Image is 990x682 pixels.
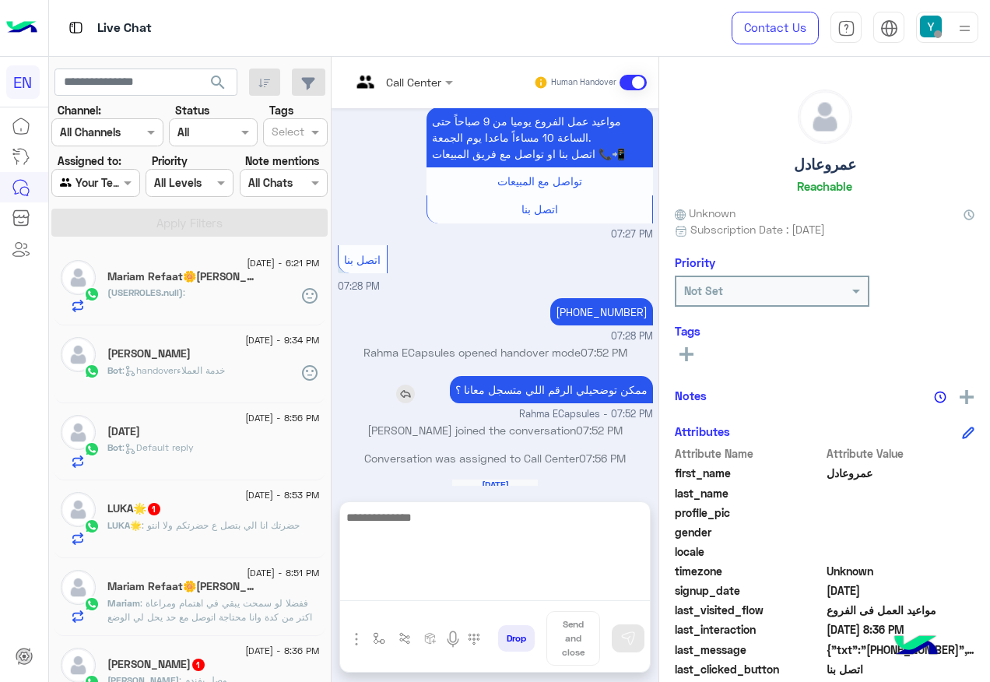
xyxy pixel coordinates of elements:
[107,270,256,283] h5: Mariam Refaat🌼مريَم رفعت
[827,602,975,618] span: مواعيد العمل فى الفروع
[675,582,823,599] span: signup_date
[107,658,206,671] h5: Abdallah ElNajar
[338,344,653,360] p: Rahma ECapsules opened handover mode
[338,450,653,466] p: Conversation was assigned to Call Center
[450,376,653,403] p: 15/9/2025, 7:52 PM
[84,364,100,379] img: WhatsApp
[61,570,96,605] img: defaultAdmin.png
[675,465,823,481] span: first_name
[396,385,415,403] img: reply
[107,597,140,609] span: Mariam
[427,107,653,167] p: 15/9/2025, 7:27 PM
[107,519,142,531] span: LUKA🌟
[97,18,152,39] p: Live Chat
[827,621,975,638] span: 2025-09-15T17:36:55.029Z
[107,597,312,637] span: ففضلا لو سمحت يبقي في اهتمام ومراعاة اكتر من كدة وانا محتاجة اتوصل مع حد يحل لي الوضع بعد اذنكم
[269,102,293,118] label: Tags
[827,465,975,481] span: عمروعادل
[920,16,942,37] img: userImage
[830,12,862,44] a: tab
[424,632,437,645] img: create order
[934,391,946,403] img: notes
[797,179,852,193] h6: Reachable
[107,502,162,515] h5: LUKA🌟
[175,102,209,118] label: Status
[148,503,160,515] span: 1
[107,364,122,376] span: Bot
[551,76,616,89] small: Human Handover
[675,642,823,658] span: last_message
[675,524,823,540] span: gender
[837,19,855,37] img: tab
[611,227,653,242] span: 07:27 PM
[521,202,558,216] span: اتصل بنا
[392,626,418,652] button: Trigger scenario
[579,452,626,465] span: 07:56 PM
[338,280,380,292] span: 07:28 PM
[107,441,122,453] span: Bot
[611,329,653,344] span: 07:28 PM
[675,602,823,618] span: last_visited_flow
[675,324,974,338] h6: Tags
[6,65,40,99] div: EN
[620,631,636,646] img: send message
[452,480,538,490] h6: [DATE]
[84,287,100,302] img: WhatsApp
[209,73,227,92] span: search
[880,19,898,37] img: tab
[827,445,975,462] span: Attribute Value
[245,153,319,169] label: Note mentions
[675,205,735,221] span: Unknown
[546,611,600,666] button: Send and close
[827,524,975,540] span: null
[61,492,96,527] img: defaultAdmin.png
[576,424,623,437] span: 07:52 PM
[269,123,304,143] div: Select
[398,632,411,645] img: Trigger scenario
[152,153,188,169] label: Priority
[192,659,205,671] span: 1
[675,543,823,560] span: locale
[675,661,823,677] span: last_clicked_button
[61,337,96,372] img: defaultAdmin.png
[61,260,96,295] img: defaultAdmin.png
[66,18,86,37] img: tab
[675,485,823,501] span: last_name
[444,630,462,649] img: send voice note
[675,255,715,269] h6: Priority
[675,388,707,403] h6: Notes
[247,256,319,270] span: [DATE] - 6:21 PM
[827,543,975,560] span: null
[245,488,319,502] span: [DATE] - 8:53 PM
[58,153,121,169] label: Assigned to:
[122,364,225,376] span: : handoverخدمة العملاء
[61,415,96,450] img: defaultAdmin.png
[51,209,328,237] button: Apply Filters
[690,221,825,237] span: Subscription Date : [DATE]
[84,441,100,457] img: WhatsApp
[827,642,975,658] span: {"txt":"+201203599998","t":4,"ti":"اتصل بنا"}
[581,346,627,359] span: 07:52 PM
[245,644,319,658] span: [DATE] - 8:36 PM
[675,621,823,638] span: last_interaction
[675,504,823,521] span: profile_pic
[247,566,319,580] span: [DATE] - 8:51 PM
[519,407,653,422] span: Rahma ECapsules - 07:52 PM
[732,12,819,44] a: Contact Us
[347,630,366,649] img: send attachment
[107,347,191,360] h5: Mahmoud Abdurhman
[344,253,381,266] span: اتصل بنا
[199,69,237,102] button: search
[498,625,535,652] button: Drop
[142,519,300,531] span: حضرتك انا الي بتصل ع حضرتكم ولا انتو
[84,519,100,534] img: WhatsApp
[6,12,37,44] img: Logo
[245,411,319,425] span: [DATE] - 8:56 PM
[107,425,140,438] h5: Ramadan
[827,582,975,599] span: 2025-09-15T16:27:26.265Z
[338,422,653,438] p: [PERSON_NAME] joined the conversation
[58,102,101,118] label: Channel:
[245,333,319,347] span: [DATE] - 9:34 PM
[799,90,851,143] img: defaultAdmin.png
[675,563,823,579] span: timezone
